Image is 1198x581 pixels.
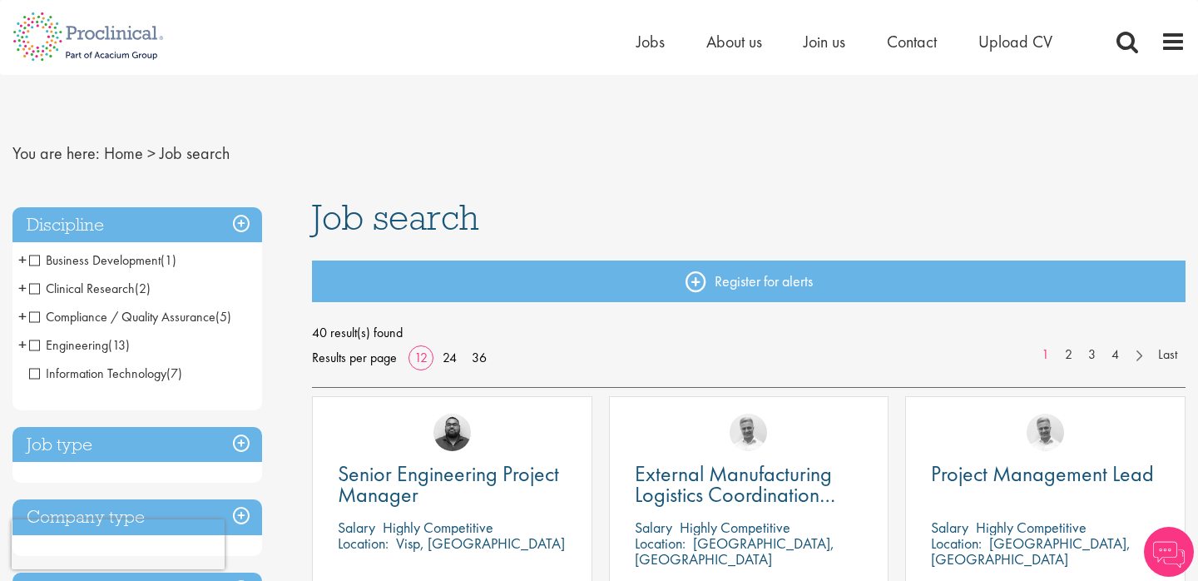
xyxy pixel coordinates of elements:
span: Job search [160,142,230,164]
a: Contact [887,31,937,52]
span: Senior Engineering Project Manager [338,459,559,509]
span: You are here: [12,142,100,164]
a: External Manufacturing Logistics Coordination Support [635,464,864,505]
span: Location: [338,534,389,553]
span: External Manufacturing Logistics Coordination Support [635,459,835,529]
span: Engineering [29,336,130,354]
span: Location: [635,534,686,553]
span: Compliance / Quality Assurance [29,308,215,325]
p: Highly Competitive [680,518,790,537]
a: Project Management Lead [931,464,1160,484]
iframe: reCAPTCHA [12,519,225,569]
span: (13) [108,336,130,354]
a: Join us [804,31,845,52]
span: 40 result(s) found [312,320,1186,345]
span: (1) [161,251,176,269]
span: (7) [166,365,182,382]
span: (5) [215,308,231,325]
a: Register for alerts [312,261,1186,302]
a: Senior Engineering Project Manager [338,464,567,505]
span: Salary [635,518,672,537]
img: Chatbot [1144,527,1194,577]
span: + [18,304,27,329]
span: Business Development [29,251,161,269]
a: About us [706,31,762,52]
p: Highly Competitive [976,518,1087,537]
img: Ashley Bennett [433,414,471,451]
a: 4 [1103,345,1127,365]
a: Jobs [636,31,665,52]
img: Joshua Bye [730,414,767,451]
span: > [147,142,156,164]
p: Highly Competitive [383,518,493,537]
span: + [18,276,27,300]
h3: Company type [12,499,262,535]
a: 3 [1080,345,1104,365]
span: Compliance / Quality Assurance [29,308,231,325]
span: Engineering [29,336,108,354]
a: 1 [1033,345,1057,365]
span: Medical Affairs [29,393,141,410]
a: breadcrumb link [104,142,143,164]
span: (2) [125,393,141,410]
span: Information Technology [29,365,166,382]
a: Upload CV [978,31,1052,52]
p: Visp, [GEOGRAPHIC_DATA] [396,534,565,553]
span: Medical Affairs [29,393,125,410]
span: (2) [135,280,151,297]
img: Joshua Bye [1027,414,1064,451]
span: Business Development [29,251,176,269]
span: + [18,247,27,272]
span: Location: [931,534,982,553]
h3: Job type [12,427,262,463]
p: [GEOGRAPHIC_DATA], [GEOGRAPHIC_DATA] [931,534,1131,569]
p: [GEOGRAPHIC_DATA], [GEOGRAPHIC_DATA] [635,534,834,569]
a: Last [1150,345,1186,365]
span: + [18,332,27,357]
span: Clinical Research [29,280,151,297]
a: 36 [466,349,493,366]
span: Salary [931,518,968,537]
span: + [18,389,27,414]
a: 12 [408,349,433,366]
span: Job search [312,195,479,240]
span: Results per page [312,345,397,370]
span: Information Technology [29,365,182,382]
span: Clinical Research [29,280,135,297]
a: 24 [437,349,463,366]
span: Project Management Lead [931,459,1154,488]
a: 2 [1057,345,1081,365]
h3: Discipline [12,207,262,243]
span: Salary [338,518,375,537]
